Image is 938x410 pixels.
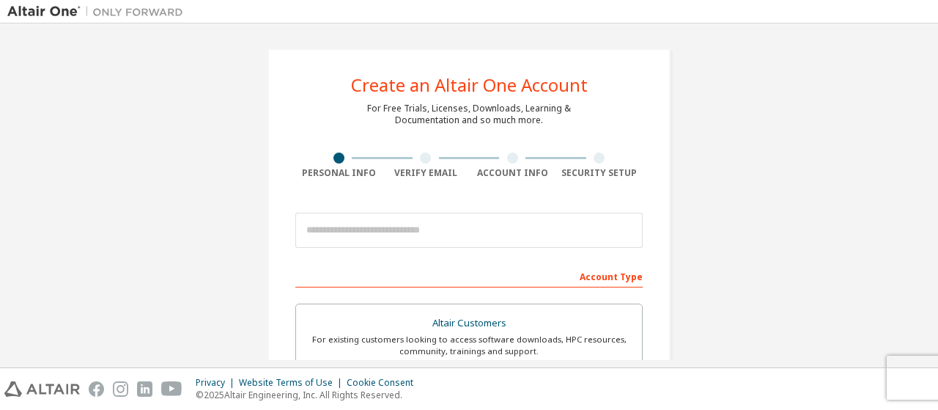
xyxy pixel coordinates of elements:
div: Verify Email [383,167,470,179]
img: youtube.svg [161,381,182,397]
p: © 2025 Altair Engineering, Inc. All Rights Reserved. [196,389,422,401]
div: Altair Customers [305,313,633,334]
div: Account Type [295,264,643,288]
img: altair_logo.svg [4,381,80,397]
img: instagram.svg [113,381,128,397]
img: linkedin.svg [137,381,152,397]
div: Security Setup [556,167,643,179]
img: Altair One [7,4,191,19]
div: Cookie Consent [347,377,422,389]
div: For Free Trials, Licenses, Downloads, Learning & Documentation and so much more. [367,103,571,126]
div: Account Info [469,167,556,179]
div: Create an Altair One Account [351,76,588,94]
div: Website Terms of Use [239,377,347,389]
div: Personal Info [295,167,383,179]
div: For existing customers looking to access software downloads, HPC resources, community, trainings ... [305,334,633,357]
img: facebook.svg [89,381,104,397]
div: Privacy [196,377,239,389]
